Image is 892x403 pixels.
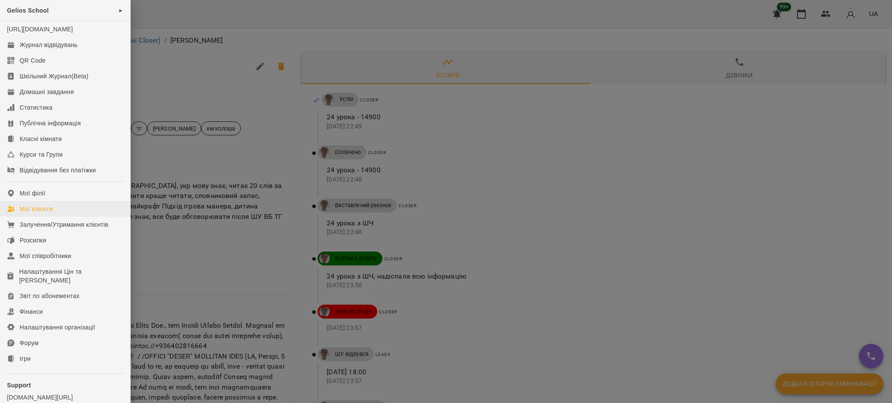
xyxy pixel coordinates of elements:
[20,103,53,112] div: Статистика
[20,87,74,96] div: Домашні завдання
[20,307,43,316] div: Фінанси
[20,323,95,332] div: Налаштування організації
[7,381,123,390] p: Support
[20,354,30,363] div: Ігри
[7,26,73,33] a: [URL][DOMAIN_NAME]
[20,166,96,175] div: Відвідування без платіжки
[20,205,53,213] div: Мої клієнти
[20,40,78,49] div: Журнал відвідувань
[19,267,123,285] div: Налаштування Цін та [PERSON_NAME]
[20,292,80,300] div: Звіт по абонементах
[20,119,81,128] div: Публічна інформація
[7,393,123,402] a: [DOMAIN_NAME][URL]
[20,252,71,260] div: Мої співробітники
[20,56,46,65] div: QR Code
[118,7,123,14] span: ►
[20,72,88,81] div: Шкільний Журнал(Beta)
[20,339,39,347] div: Форум
[7,7,49,14] span: Gelios School
[20,236,46,245] div: Розсилки
[20,220,108,229] div: Залучення/Утримання клієнтів
[20,134,62,143] div: Класні кімнати
[20,150,63,159] div: Курси та Групи
[20,189,45,198] div: Мої філії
